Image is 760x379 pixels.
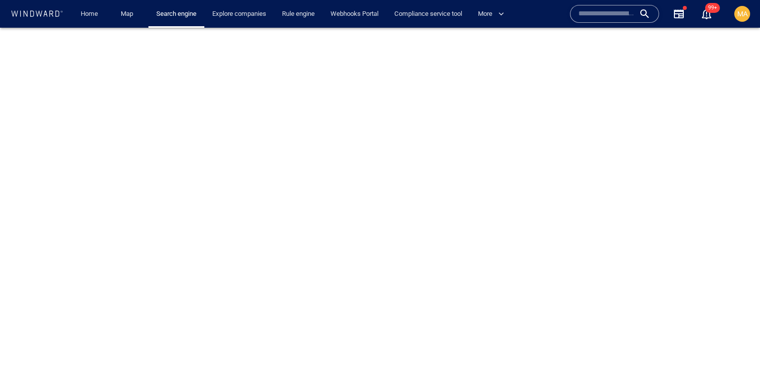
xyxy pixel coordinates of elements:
[705,3,720,13] span: 99+
[390,5,466,23] a: Compliance service tool
[113,5,144,23] button: Map
[208,5,270,23] a: Explore companies
[701,8,712,20] button: 99+
[152,5,200,23] a: Search engine
[327,5,382,23] a: Webhooks Portal
[73,5,105,23] button: Home
[699,6,714,22] a: 99+
[474,5,513,23] button: More
[737,10,748,18] span: MA
[701,8,712,20] div: Notification center
[718,334,753,372] iframe: Chat
[278,5,319,23] a: Rule engine
[478,8,504,20] span: More
[77,5,102,23] a: Home
[732,4,752,24] button: MA
[117,5,141,23] a: Map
